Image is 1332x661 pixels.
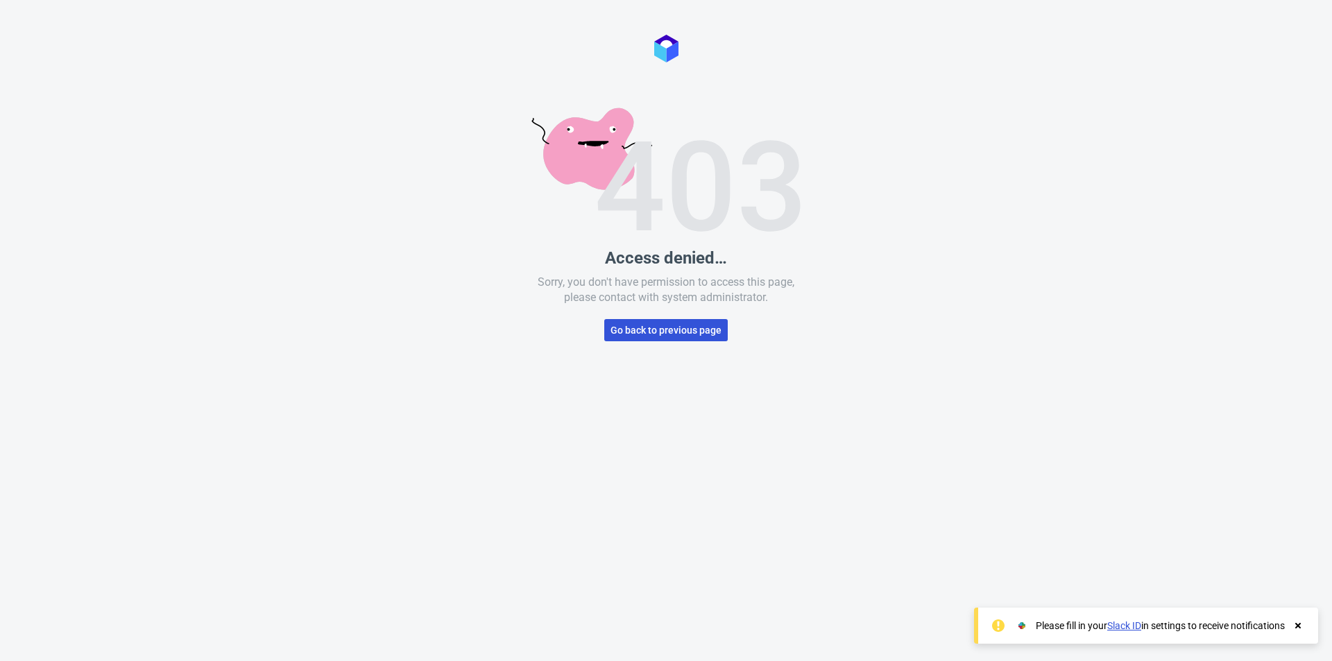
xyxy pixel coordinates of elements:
[533,275,800,305] p: Sorry, you don't have permission to access this page, please contact with system administrator.
[610,325,721,335] span: Go back to previous page
[1107,620,1141,631] a: Slack ID
[654,35,678,62] img: Logo
[605,248,727,268] p: Access denied…
[1015,619,1029,633] img: Slack
[1036,619,1285,633] div: Please fill in your in settings to receive notifications
[531,108,801,232] img: Error image
[604,319,728,341] button: Go back to previous page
